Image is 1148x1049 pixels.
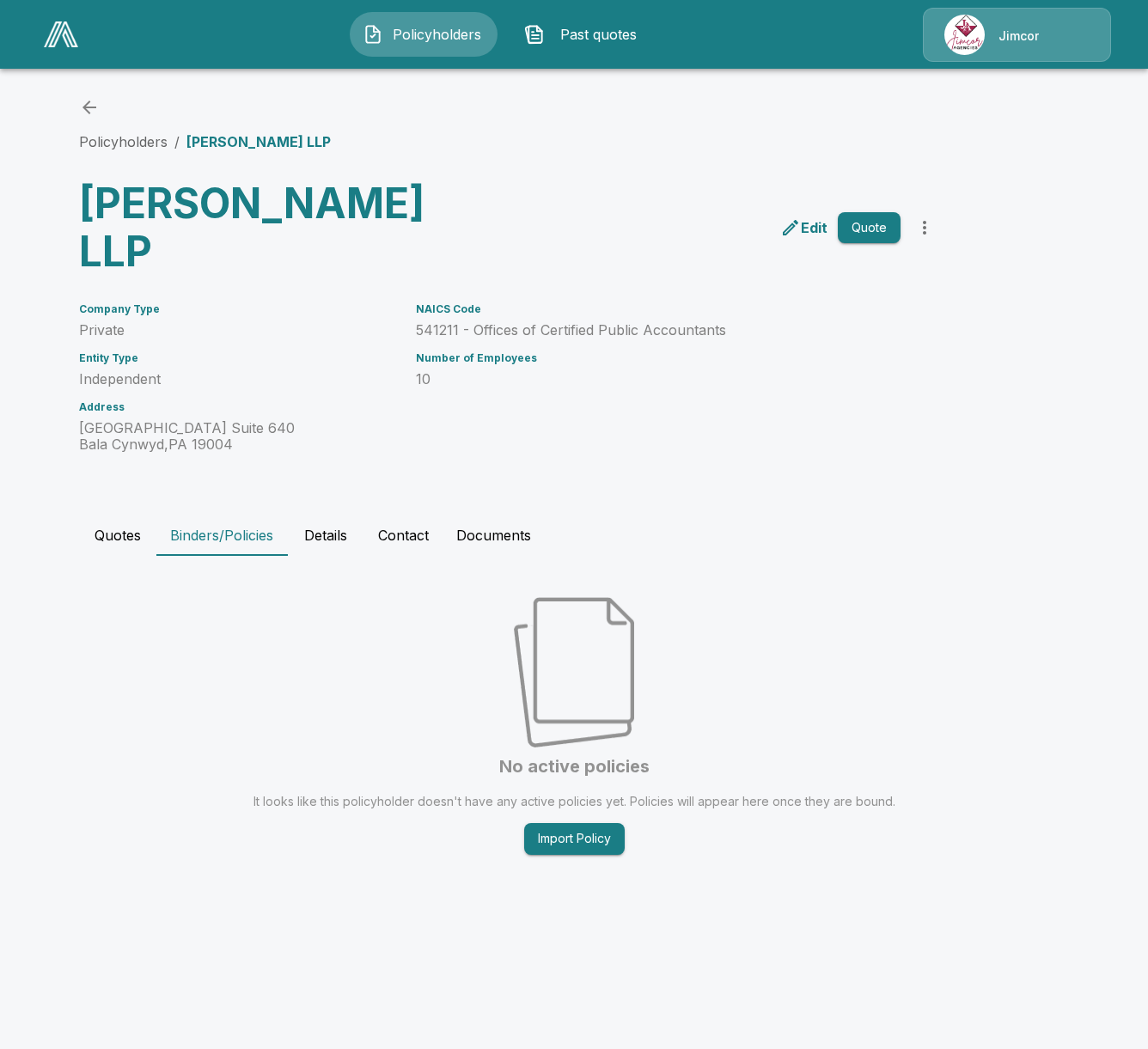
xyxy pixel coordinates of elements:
p: [GEOGRAPHIC_DATA] Suite 640 Bala Cynwyd , PA 19004 [79,420,395,453]
p: Independent [79,371,395,387]
h6: Company Type [79,303,395,315]
p: Jimcor [998,27,1039,45]
button: Import Policy [524,823,625,855]
img: AA Logo [44,21,78,47]
a: edit [777,214,831,241]
p: Edit [801,217,827,238]
h6: Address [79,401,395,413]
a: Agency IconJimcor [923,8,1111,62]
button: Contact [364,515,443,556]
h6: Number of Employees [416,352,901,364]
img: Agency Icon [944,15,985,55]
button: Details [287,515,364,556]
button: Documents [443,515,545,556]
button: more [907,210,942,245]
p: 541211 - Offices of Certified Public Accountants [416,322,901,338]
button: Quotes [79,515,156,556]
a: Policyholders [79,133,168,150]
h3: [PERSON_NAME] LLP [79,180,504,276]
span: Policyholders [390,24,485,45]
span: Past quotes [552,24,646,45]
img: Empty state [514,597,634,747]
img: Policyholders Icon [363,24,383,45]
h6: Entity Type [79,352,395,364]
h6: No active policies [499,754,650,779]
p: 10 [416,371,901,387]
li: / [174,131,180,152]
p: Private [79,322,395,338]
p: It looks like this policyholder doesn't have any active policies yet. Policies will appear here o... [253,793,895,809]
nav: breadcrumb [79,131,331,152]
a: back [79,97,100,118]
button: Policyholders IconPolicyholders [350,12,498,57]
button: Binders/Policies [156,515,287,556]
img: Past quotes Icon [524,24,545,45]
h6: NAICS Code [416,303,901,315]
button: Past quotes IconPast quotes [511,12,659,57]
button: Quote [838,212,901,244]
div: policyholder tabs [79,515,1069,556]
p: [PERSON_NAME] LLP [186,131,331,152]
